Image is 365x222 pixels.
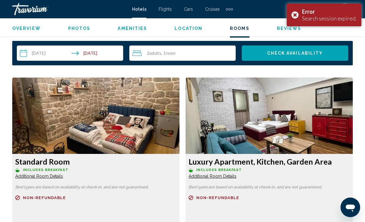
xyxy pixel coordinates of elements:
span: Adults [149,50,161,56]
button: Reviews [277,26,301,31]
a: Flights [159,7,172,12]
button: Location [175,26,202,31]
div: Error [302,8,357,15]
a: Hotels [132,7,146,12]
p: Bed types are based on availability at check-in, and are not guaranteed. [15,185,176,189]
button: Amenities [118,26,147,31]
span: Room [166,50,175,56]
button: User Menu [337,3,353,16]
p: Bed types are based on availability at check-in, and are not guaranteed. [189,185,350,189]
span: Non-refundable [196,196,239,200]
button: Travelers: 2 adults, 0 children [129,45,236,61]
button: Extra navigation items [226,4,233,14]
button: Photos [68,26,90,31]
div: Search session expired. [302,15,357,22]
a: Cruises [205,7,220,12]
span: , 1 [161,51,175,56]
span: Includes Breakfast [23,168,68,172]
div: Search widget [17,45,348,61]
button: Check-in date: Sep 16, 2025 Check-out date: Sep 17, 2025 [17,45,123,61]
iframe: Кнопка запуска окна обмена сообщениями [341,198,360,217]
a: Travorium [12,3,126,15]
h3: Luxury Apartment, Kitchen, Garden Area [189,157,350,166]
span: Additional Room Details [15,174,63,179]
h3: Standard Room [15,157,176,166]
button: Check Availability [242,45,348,61]
button: Rooms [230,26,249,31]
span: Includes Breakfast [196,168,242,172]
span: 2 [147,51,161,56]
span: Non-refundable [23,196,66,200]
button: Overview [12,26,41,31]
span: Check Availability [267,51,323,56]
span: Additional Room Details [189,174,236,179]
a: Cars [184,7,193,12]
img: 2640a46a-6ae7-4431-a80d-5eafc5372050.jpeg [12,78,179,154]
img: 908c7ff9-e399-4774-8d71-2e3a63179d99.jpeg [186,78,353,154]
